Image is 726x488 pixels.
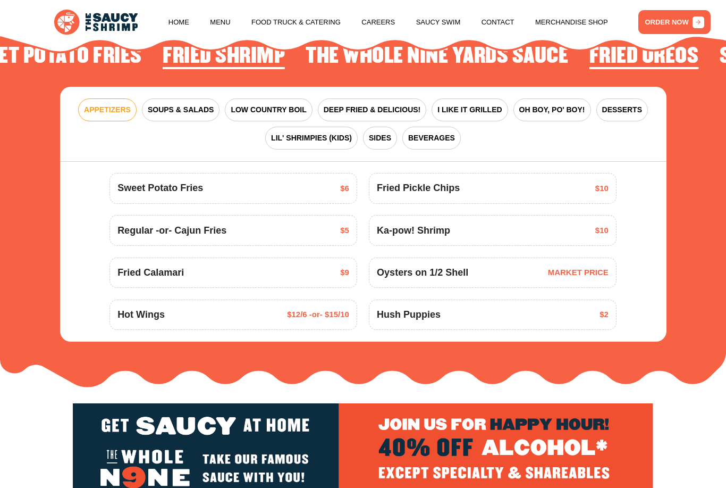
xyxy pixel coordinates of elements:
[432,98,508,121] button: I LIKE IT GRILLED
[265,127,358,150] button: LIL' SHRIMPIES (KIDS)
[168,2,189,43] a: Home
[163,45,285,71] li: 1 of 4
[306,45,568,69] h2: The Whole Nine Yards Sauce
[377,308,441,322] span: Hush Puppies
[519,104,585,115] span: OH BOY, PO' BOY!
[377,181,460,195] span: Fried Pickle Chips
[251,2,341,43] a: Food Truck & Catering
[548,267,609,279] span: MARKET PRICE
[210,2,230,43] a: Menu
[408,133,455,144] span: BEVERAGES
[84,104,131,115] span: APPETIZERS
[117,266,184,280] span: Fried Calamari
[363,127,397,150] button: SIDES
[148,104,214,115] span: SOUPS & SALADS
[117,224,226,238] span: Regular -or- Cajun Fries
[602,104,642,115] span: DESSERTS
[340,183,349,195] span: $6
[596,98,648,121] button: DESSERTS
[416,2,461,43] a: Saucy Swim
[369,133,391,144] span: SIDES
[377,266,468,280] span: Oysters on 1/2 Shell
[306,45,568,71] li: 2 of 4
[231,104,306,115] span: LOW COUNTRY BOIL
[225,98,312,121] button: LOW COUNTRY BOIL
[340,267,349,279] span: $9
[513,98,591,121] button: OH BOY, PO' BOY!
[287,309,349,321] span: $12/6 -or- $15/10
[324,104,421,115] span: DEEP FRIED & DELICIOUS!
[589,45,699,71] li: 3 of 4
[117,181,203,195] span: Sweet Potato Fries
[163,45,285,69] h2: Fried Shrimp
[361,2,395,43] a: Careers
[402,127,461,150] button: BEVERAGES
[437,104,502,115] span: I LIKE IT GRILLED
[638,10,711,34] a: ORDER NOW
[318,98,427,121] button: DEEP FRIED & DELICIOUS!
[271,133,352,144] span: LIL' SHRIMPIES (KIDS)
[78,98,137,121] button: APPETIZERS
[589,45,699,69] h2: Fried Oreos
[600,309,609,321] span: $2
[377,224,450,238] span: Ka-pow! Shrimp
[595,225,609,237] span: $10
[482,2,514,43] a: Contact
[142,98,220,121] button: SOUPS & SALADS
[595,183,609,195] span: $10
[340,225,349,237] span: $5
[54,10,138,35] img: logo
[535,2,608,43] a: Merchandise Shop
[117,308,165,322] span: Hot Wings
